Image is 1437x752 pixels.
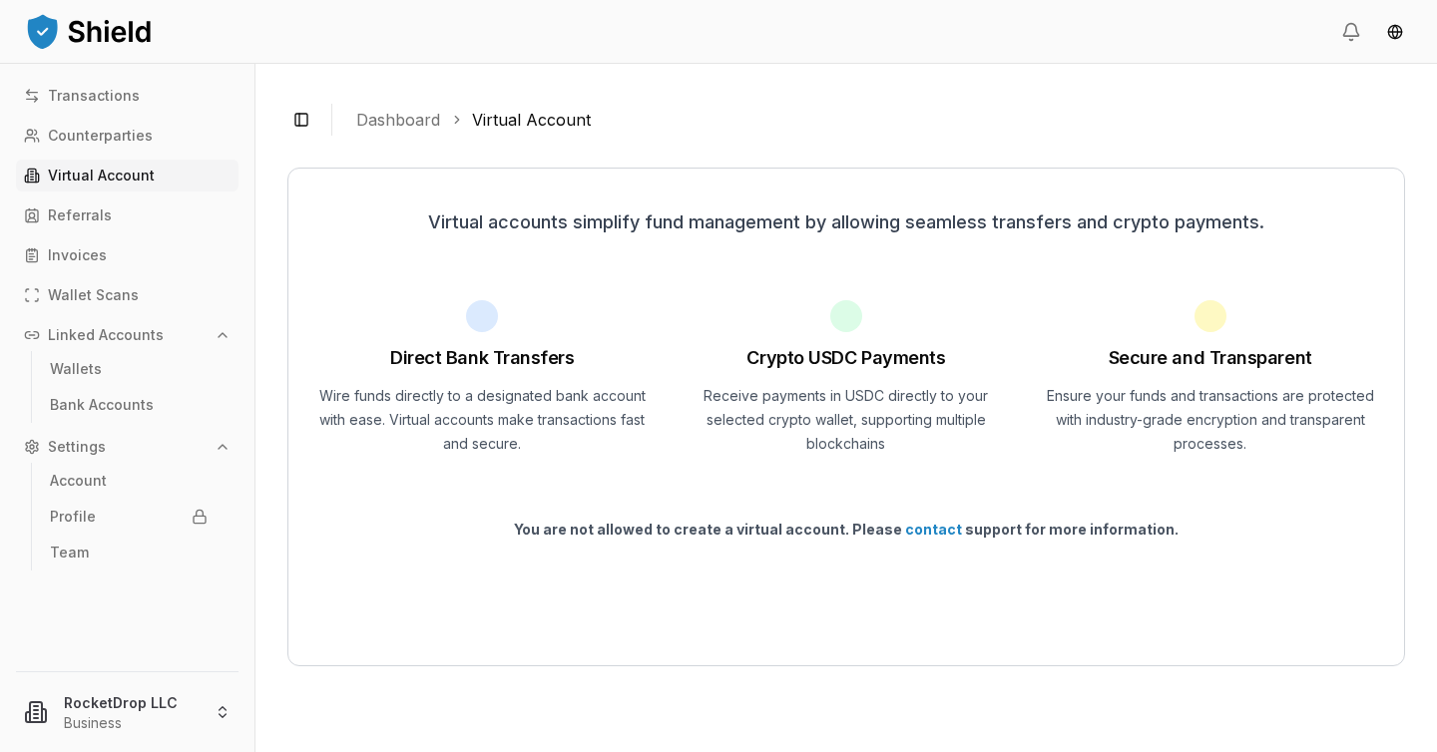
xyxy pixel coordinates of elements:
a: Wallet Scans [16,279,239,311]
p: Virtual accounts simplify fund management by allowing seamless transfers and crypto payments. [312,208,1380,236]
p: Counterparties [48,129,153,143]
a: Profile [42,501,216,533]
a: Dashboard [356,108,440,132]
h1: Crypto USDC Payments [746,344,945,372]
h1: Secure and Transparent [1109,344,1312,372]
a: Transactions [16,80,239,112]
a: Referrals [16,199,239,231]
p: Bank Accounts [50,398,154,412]
a: Virtual Account [472,108,591,132]
a: Virtual Account [16,160,239,191]
a: Invoices [16,239,239,271]
p: Invoices [48,248,107,262]
a: Wallets [42,353,216,385]
p: Team [50,546,89,560]
button: RocketDrop LLCBusiness [8,680,246,744]
a: Counterparties [16,120,239,152]
h1: Direct Bank Transfers [390,344,575,372]
p: Ensure your funds and transactions are protected with industry-grade encryption and transparent p... [1040,384,1380,456]
p: Settings [48,440,106,454]
p: Wire funds directly to a designated bank account with ease. Virtual accounts make transactions fa... [312,384,653,456]
p: Transactions [48,89,140,103]
p: Business [64,713,199,733]
p: RocketDrop LLC [64,692,199,713]
p: Account [50,474,107,488]
a: Team [42,537,216,568]
nav: breadcrumb [356,108,1389,132]
p: Virtual Account [48,169,155,183]
a: Bank Accounts [42,389,216,421]
img: ShieldPay Logo [24,11,154,51]
span: You are not allowed to create a virtual account. Please [514,521,905,538]
p: Receive payments in USDC directly to your selected crypto wallet, supporting multiple blockchains [677,384,1017,456]
a: Account [42,465,216,497]
button: Settings [16,431,239,463]
p: Wallet Scans [48,288,139,302]
p: Profile [50,510,96,524]
a: contact [905,521,962,538]
span: support for more information. [962,521,1179,538]
button: Linked Accounts [16,319,239,351]
p: Linked Accounts [48,328,164,342]
p: Wallets [50,362,102,376]
p: Referrals [48,208,112,222]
